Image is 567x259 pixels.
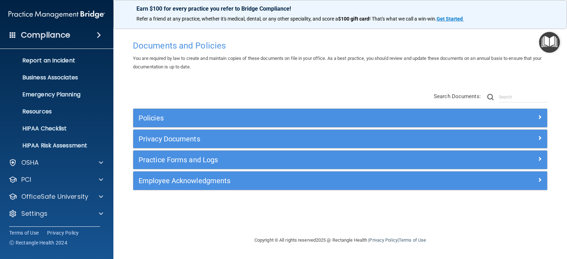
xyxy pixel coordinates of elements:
[5,57,101,64] p: Report an Incident
[487,94,494,100] img: ic-search.3b580494.png
[437,16,463,22] strong: Get Started
[133,41,548,50] h4: Documents and Policies
[399,237,426,243] a: Terms of Use
[139,112,542,124] a: Policies
[338,16,369,22] strong: $100 gift card
[9,192,103,201] a: OfficeSafe University
[136,16,338,22] span: Refer a friend at any practice, whether it's medical, dental, or any other speciality, and score a
[9,7,105,22] img: PMB logo
[437,16,464,22] a: Get Started
[21,158,39,167] p: OSHA
[5,108,101,115] p: Resources
[369,16,437,22] span: ! That's what we call a win-win.
[139,177,438,185] h5: Employee Acknowledgments
[21,175,31,184] p: PCI
[139,175,542,186] a: Employee Acknowledgments
[21,192,88,201] p: OfficeSafe University
[133,56,541,69] span: You are required by law to create and maintain copies of these documents on file in your office. ...
[9,175,103,184] a: PCI
[211,229,470,252] div: Copyright © All rights reserved 2025 @ Rectangle Health | |
[499,92,548,102] input: Search
[139,135,438,143] h5: Privacy Documents
[5,91,101,98] p: Emergency Planning
[139,114,438,122] h5: Policies
[21,30,70,40] h4: Compliance
[139,154,542,165] a: Practice Forms and Logs
[9,229,39,236] a: Terms of Use
[139,133,542,145] a: Privacy Documents
[21,209,47,218] p: Settings
[9,209,103,218] a: Settings
[9,239,67,246] span: Ⓒ Rectangle Health 2024
[136,5,544,12] p: Earn $100 for every practice you refer to Bridge Compliance!
[47,229,79,236] a: Privacy Policy
[434,93,481,100] span: Search Documents:
[369,237,397,243] a: Privacy Policy
[139,156,438,164] h5: Practice Forms and Logs
[5,142,101,149] p: HIPAA Risk Assessment
[5,125,101,132] p: HIPAA Checklist
[9,158,103,167] a: OSHA
[539,32,560,53] button: Open Resource Center
[5,74,101,81] p: Business Associates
